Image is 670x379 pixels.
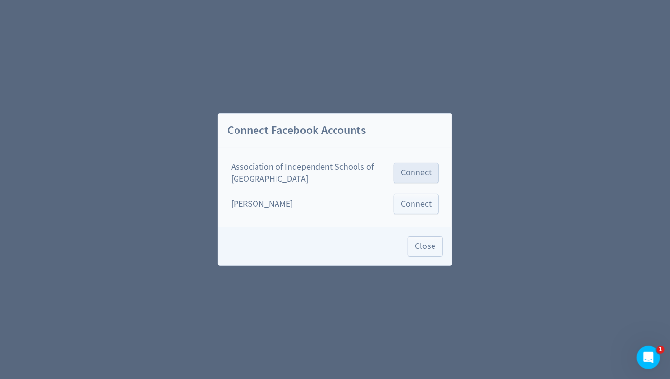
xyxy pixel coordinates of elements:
[231,161,390,185] div: Association of Independent Schools of [GEOGRAPHIC_DATA]
[218,114,452,148] h2: Connect Facebook Accounts
[401,169,432,177] span: Connect
[231,198,293,210] div: [PERSON_NAME]
[637,346,660,369] iframe: Intercom live chat
[408,236,443,257] button: Close
[394,194,439,214] button: Connect
[415,242,435,251] span: Close
[401,200,432,208] span: Connect
[657,346,665,354] span: 1
[394,163,439,183] button: Connect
